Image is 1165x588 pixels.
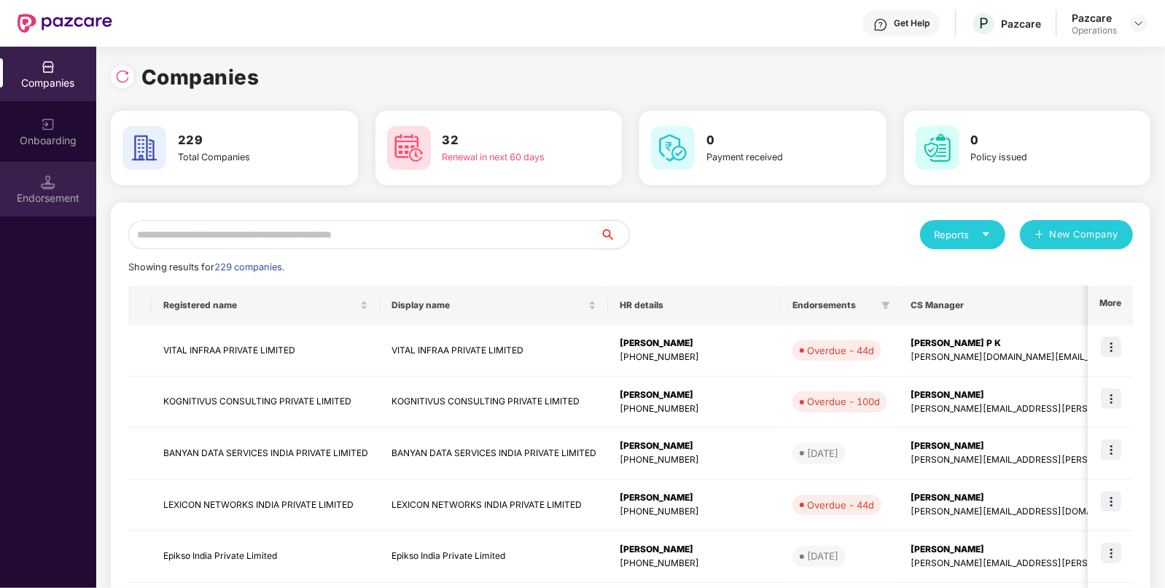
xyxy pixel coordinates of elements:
[792,299,876,311] span: Endorsements
[706,131,832,150] h3: 0
[981,230,991,239] span: caret-down
[122,126,166,170] img: svg+xml;base64,PHN2ZyB4bWxucz0iaHR0cDovL3d3dy53My5vcmcvMjAwMC9zdmciIHdpZHRoPSI2MCIgaGVpZ2h0PSI2MC...
[620,388,769,402] div: [PERSON_NAME]
[1035,230,1044,241] span: plus
[41,117,55,132] img: svg+xml;base64,PHN2ZyB3aWR0aD0iMjAiIGhlaWdodD0iMjAiIHZpZXdCb3g9IjAgMCAyMCAyMCIgZmlsbD0ibm9uZSIgeG...
[807,394,880,409] div: Overdue - 100d
[873,17,888,32] img: svg+xml;base64,PHN2ZyBpZD0iSGVscC0zMngzMiIgeG1sbnM9Imh0dHA6Ly93d3cudzMub3JnLzIwMDAvc3ZnIiB3aWR0aD...
[620,402,769,416] div: [PHONE_NUMBER]
[620,505,769,519] div: [PHONE_NUMBER]
[807,549,838,563] div: [DATE]
[443,131,568,150] h3: 32
[1088,286,1133,325] th: More
[894,17,930,29] div: Get Help
[178,131,303,150] h3: 229
[651,126,695,170] img: svg+xml;base64,PHN2ZyB4bWxucz0iaHR0cDovL3d3dy53My5vcmcvMjAwMC9zdmciIHdpZHRoPSI2MCIgaGVpZ2h0PSI2MC...
[163,299,357,311] span: Registered name
[115,69,130,84] img: svg+xml;base64,PHN2ZyBpZD0iUmVsb2FkLTMyeDMyIiB4bWxucz0iaHR0cDovL3d3dy53My5vcmcvMjAwMC9zdmciIHdpZH...
[1072,11,1117,25] div: Pazcare
[380,325,608,377] td: VITAL INFRAA PRIVATE LIMITED
[380,428,608,479] td: BANYAN DATA SERVICES INDIA PRIVATE LIMITED
[1101,337,1121,357] img: icon
[1001,17,1041,31] div: Pazcare
[620,337,769,350] div: [PERSON_NAME]
[17,14,112,33] img: New Pazcare Logo
[620,557,769,571] div: [PHONE_NUMBER]
[878,297,893,314] span: filter
[807,343,874,358] div: Overdue - 44d
[881,301,890,310] span: filter
[599,220,630,249] button: search
[380,531,608,583] td: Epikso India Private Limited
[971,150,1096,165] div: Policy issued
[141,61,260,93] h1: Companies
[152,479,380,531] td: LEXICON NETWORKS INDIA PRIVATE LIMITED
[380,286,608,325] th: Display name
[706,150,832,165] div: Payment received
[387,126,431,170] img: svg+xml;base64,PHN2ZyB4bWxucz0iaHR0cDovL3d3dy53My5vcmcvMjAwMC9zdmciIHdpZHRoPSI2MCIgaGVpZ2h0PSI2MC...
[916,126,959,170] img: svg+xml;base64,PHN2ZyB4bWxucz0iaHR0cDovL3d3dy53My5vcmcvMjAwMC9zdmciIHdpZHRoPSI2MCIgaGVpZ2h0PSI2MC...
[1020,220,1133,249] button: plusNew Company
[128,262,284,273] span: Showing results for
[1101,388,1121,409] img: icon
[620,453,769,467] div: [PHONE_NUMBER]
[620,543,769,557] div: [PERSON_NAME]
[214,262,284,273] span: 229 companies.
[935,227,991,242] div: Reports
[152,325,380,377] td: VITAL INFRAA PRIVATE LIMITED
[1101,439,1121,460] img: icon
[620,439,769,453] div: [PERSON_NAME]
[971,131,1096,150] h3: 0
[152,428,380,479] td: BANYAN DATA SERVICES INDIA PRIVATE LIMITED
[152,377,380,428] td: KOGNITIVUS CONSULTING PRIVATE LIMITED
[178,150,303,165] div: Total Companies
[807,446,838,460] div: [DATE]
[979,15,989,32] span: P
[41,175,55,189] img: svg+xml;base64,PHN2ZyB3aWR0aD0iMTQuNSIgaGVpZ2h0PSIxNC41IiB2aWV3Qm94PSIwIDAgMTYgMTYiIGZpbGw9Im5vbm...
[152,531,380,583] td: Epikso India Private Limited
[807,498,874,512] div: Overdue - 44d
[391,299,585,311] span: Display name
[1101,491,1121,511] img: icon
[1050,227,1119,242] span: New Company
[1133,17,1145,29] img: svg+xml;base64,PHN2ZyBpZD0iRHJvcGRvd24tMzJ4MzIiIHhtbG5zPSJodHRwOi8vd3d3LnczLm9yZy8yMDAwL3N2ZyIgd2...
[380,377,608,428] td: KOGNITIVUS CONSULTING PRIVATE LIMITED
[620,350,769,364] div: [PHONE_NUMBER]
[380,479,608,531] td: LEXICON NETWORKS INDIA PRIVATE LIMITED
[152,286,380,325] th: Registered name
[599,229,629,240] span: search
[1072,25,1117,36] div: Operations
[1101,543,1121,563] img: icon
[608,286,781,325] th: HR details
[620,491,769,505] div: [PERSON_NAME]
[41,60,55,74] img: svg+xml;base64,PHN2ZyBpZD0iQ29tcGFuaWVzIiB4bWxucz0iaHR0cDovL3d3dy53My5vcmcvMjAwMC9zdmciIHdpZHRoPS...
[443,150,568,165] div: Renewal in next 60 days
